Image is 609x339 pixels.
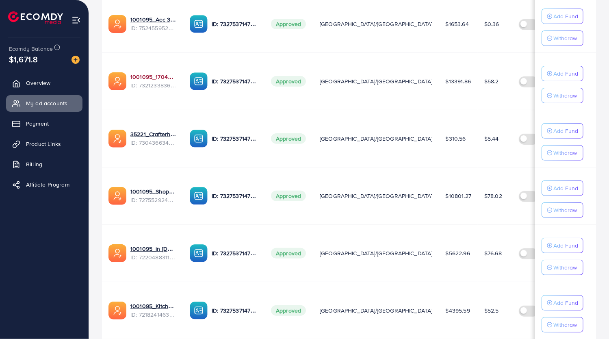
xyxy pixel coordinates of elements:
div: <span class='underline'>1001095_Shopping Center</span></br>7275529244510306305 [130,187,177,204]
button: Withdraw [542,317,583,332]
span: [GEOGRAPHIC_DATA]/[GEOGRAPHIC_DATA] [320,77,433,85]
button: Add Fund [542,295,583,311]
div: <span class='underline'>1001095_1704607619722</span></br>7321233836078252033 [130,73,177,89]
span: $310.56 [446,135,466,143]
img: ic-ba-acc.ded83a64.svg [190,72,208,90]
img: ic-ads-acc.e4c84228.svg [108,187,126,205]
button: Withdraw [542,202,583,218]
span: [GEOGRAPHIC_DATA]/[GEOGRAPHIC_DATA] [320,306,433,315]
span: Approved [271,191,306,201]
a: Payment [6,115,82,132]
span: $1653.64 [446,20,469,28]
p: ID: 7327537147282571265 [212,248,258,258]
span: ID: 7220488311670947841 [130,253,177,261]
span: Ecomdy Balance [9,45,53,53]
a: Product Links [6,136,82,152]
span: Approved [271,76,306,87]
span: Approved [271,248,306,259]
button: Add Fund [542,123,583,139]
button: Withdraw [542,145,583,161]
span: $0.36 [484,20,499,28]
p: ID: 7327537147282571265 [212,134,258,143]
span: ID: 7304366343393296385 [130,139,177,147]
p: Withdraw [553,33,577,43]
span: ID: 7275529244510306305 [130,196,177,204]
span: ID: 7218241463522476034 [130,311,177,319]
p: ID: 7327537147282571265 [212,191,258,201]
a: Overview [6,75,82,91]
span: [GEOGRAPHIC_DATA]/[GEOGRAPHIC_DATA] [320,20,433,28]
span: [GEOGRAPHIC_DATA]/[GEOGRAPHIC_DATA] [320,192,433,200]
div: <span class='underline'>1001095_in vogue.pk_1681150971525</span></br>7220488311670947841 [130,245,177,261]
a: 1001095_Shopping Center [130,187,177,196]
span: $78.02 [484,192,502,200]
img: ic-ba-acc.ded83a64.svg [190,130,208,148]
img: ic-ba-acc.ded83a64.svg [190,187,208,205]
p: Withdraw [553,263,577,272]
span: Billing [26,160,42,168]
span: Approved [271,133,306,144]
img: ic-ads-acc.e4c84228.svg [108,15,126,33]
span: Approved [271,19,306,29]
span: My ad accounts [26,99,67,107]
p: ID: 7327537147282571265 [212,19,258,29]
img: ic-ba-acc.ded83a64.svg [190,15,208,33]
p: Add Fund [553,241,578,250]
img: ic-ads-acc.e4c84228.svg [108,72,126,90]
button: Add Fund [542,238,583,253]
a: Affiliate Program [6,176,82,193]
p: Add Fund [553,183,578,193]
a: 1001095_Kitchenlyst_1680641549988 [130,302,177,310]
a: 1001095_Acc 3_1751948238983 [130,15,177,24]
span: $4395.59 [446,306,470,315]
img: ic-ba-acc.ded83a64.svg [190,244,208,262]
img: ic-ads-acc.e4c84228.svg [108,302,126,319]
p: ID: 7327537147282571265 [212,306,258,315]
iframe: Chat [574,302,603,333]
div: <span class='underline'>1001095_Acc 3_1751948238983</span></br>7524559526306070535 [130,15,177,32]
button: Withdraw [542,260,583,275]
img: image [72,56,80,64]
p: Add Fund [553,298,578,308]
a: Billing [6,156,82,172]
span: $10801.27 [446,192,471,200]
p: Withdraw [553,205,577,215]
span: Product Links [26,140,61,148]
span: ID: 7524559526306070535 [130,24,177,32]
span: [GEOGRAPHIC_DATA]/[GEOGRAPHIC_DATA] [320,135,433,143]
button: Withdraw [542,88,583,103]
button: Add Fund [542,66,583,81]
span: [GEOGRAPHIC_DATA]/[GEOGRAPHIC_DATA] [320,249,433,257]
button: Withdraw [542,30,583,46]
p: Withdraw [553,91,577,100]
span: Affiliate Program [26,180,69,189]
span: ID: 7321233836078252033 [130,81,177,89]
img: ic-ads-acc.e4c84228.svg [108,130,126,148]
a: 1001095_in [DOMAIN_NAME]_1681150971525 [130,245,177,253]
span: $58.2 [484,77,499,85]
p: ID: 7327537147282571265 [212,76,258,86]
a: My ad accounts [6,95,82,111]
div: <span class='underline'>35221_Crafterhide ad_1700680330947</span></br>7304366343393296385 [130,130,177,147]
button: Add Fund [542,9,583,24]
span: $5622.96 [446,249,470,257]
p: Add Fund [553,126,578,136]
img: ic-ads-acc.e4c84228.svg [108,244,126,262]
span: $13391.86 [446,77,471,85]
p: Withdraw [553,320,577,330]
p: Add Fund [553,11,578,21]
img: ic-ba-acc.ded83a64.svg [190,302,208,319]
img: logo [8,11,63,24]
span: $76.68 [484,249,502,257]
p: Withdraw [553,148,577,158]
span: $52.5 [484,306,499,315]
img: menu [72,15,81,25]
a: 1001095_1704607619722 [130,73,177,81]
p: Add Fund [553,69,578,78]
span: Approved [271,305,306,316]
a: 35221_Crafterhide ad_1700680330947 [130,130,177,138]
span: $5.44 [484,135,499,143]
div: <span class='underline'>1001095_Kitchenlyst_1680641549988</span></br>7218241463522476034 [130,302,177,319]
span: Payment [26,120,49,128]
